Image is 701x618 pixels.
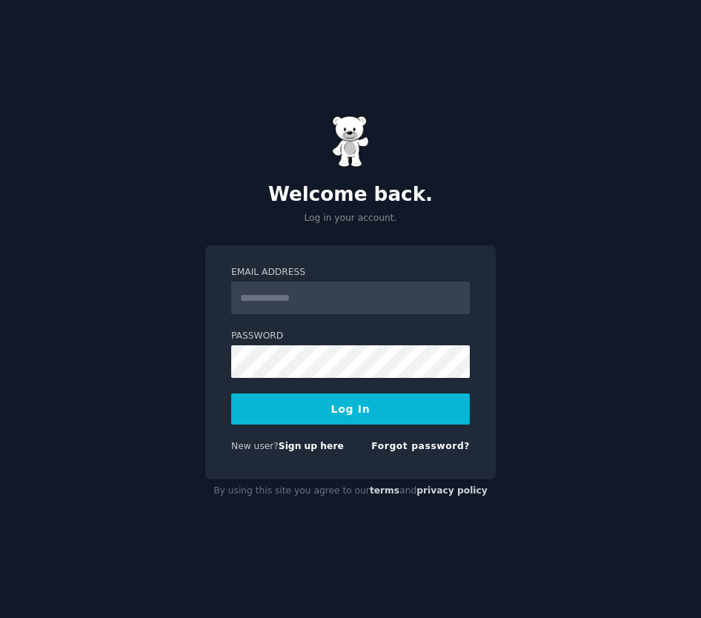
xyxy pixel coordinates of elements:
p: Log in your account. [205,212,496,225]
span: New user? [231,441,279,451]
h2: Welcome back. [205,183,496,207]
a: privacy policy [416,485,488,496]
img: Gummy Bear [332,116,369,167]
button: Log In [231,393,470,425]
div: By using this site you agree to our and [205,479,496,503]
a: Forgot password? [371,441,470,451]
a: Sign up here [279,441,344,451]
label: Email Address [231,266,470,279]
a: terms [370,485,399,496]
label: Password [231,330,470,343]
